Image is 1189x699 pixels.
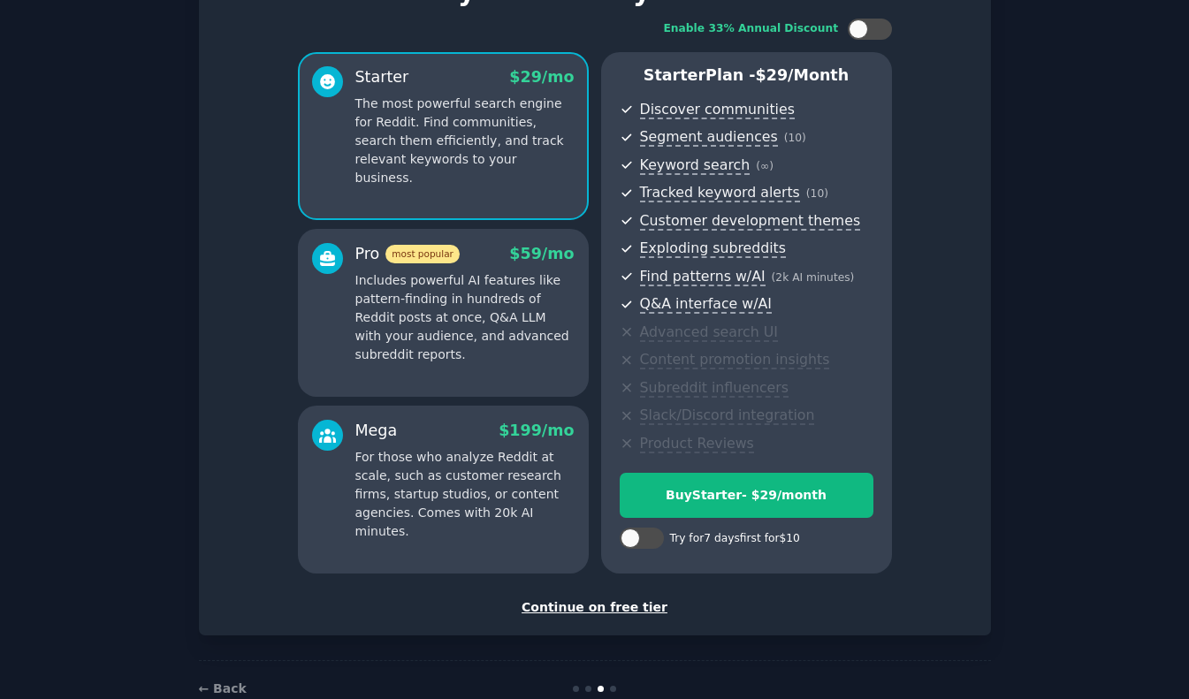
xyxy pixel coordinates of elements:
span: Keyword search [640,156,751,175]
span: Product Reviews [640,435,754,453]
span: Q&A interface w/AI [640,295,772,314]
span: Content promotion insights [640,351,830,369]
span: $ 29 /mo [509,68,574,86]
div: Buy Starter - $ 29 /month [621,486,873,505]
span: $ 199 /mo [499,422,574,439]
div: Try for 7 days first for $10 [670,531,800,547]
p: For those who analyze Reddit at scale, such as customer research firms, startup studios, or conte... [355,448,575,541]
span: Find patterns w/AI [640,268,766,286]
p: Starter Plan - [620,65,873,87]
span: $ 59 /mo [509,245,574,262]
span: Subreddit influencers [640,379,789,398]
div: Continue on free tier [217,598,972,617]
span: Tracked keyword alerts [640,184,800,202]
span: Slack/Discord integration [640,406,815,425]
p: Includes powerful AI features like pattern-finding in hundreds of Reddit posts at once, Q&A LLM w... [355,271,575,364]
div: Mega [355,420,398,442]
p: The most powerful search engine for Reddit. Find communities, search them efficiently, and track ... [355,95,575,187]
span: Customer development themes [640,212,861,231]
span: Segment audiences [640,128,778,147]
span: ( 10 ) [806,187,828,200]
div: Enable 33% Annual Discount [664,21,839,37]
span: Discover communities [640,101,795,119]
span: ( 2k AI minutes ) [772,271,855,284]
span: ( ∞ ) [756,160,774,172]
span: ( 10 ) [784,132,806,144]
a: ← Back [199,681,247,695]
span: most popular [385,245,460,263]
div: Starter [355,66,409,88]
button: BuyStarter- $29/month [620,473,873,518]
div: Pro [355,243,460,265]
span: Advanced search UI [640,323,778,342]
span: Exploding subreddits [640,239,786,258]
span: $ 29 /month [756,66,850,84]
